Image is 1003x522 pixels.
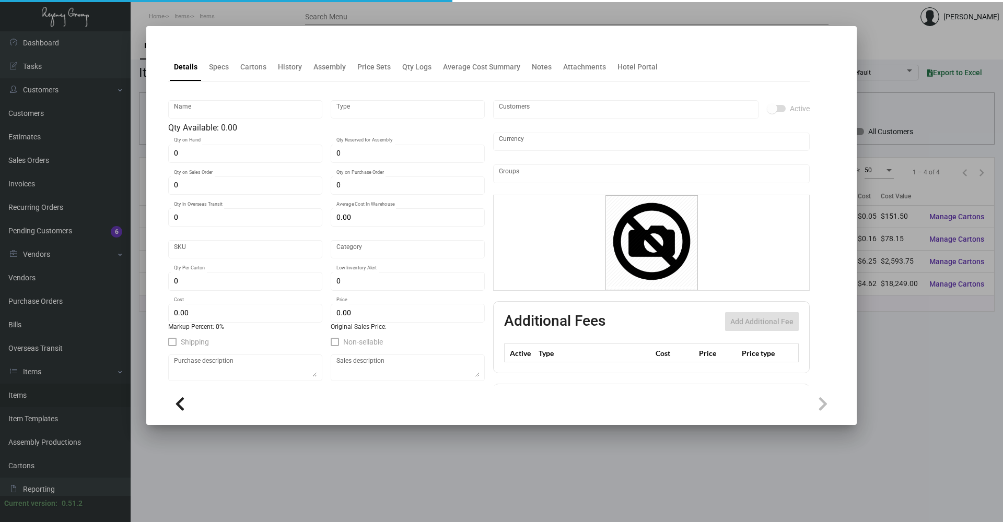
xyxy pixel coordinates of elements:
[696,344,739,362] th: Price
[240,62,266,73] div: Cartons
[168,122,485,134] div: Qty Available: 0.00
[504,312,605,331] h2: Additional Fees
[357,62,391,73] div: Price Sets
[653,344,696,362] th: Cost
[62,498,83,509] div: 0.51.2
[790,102,810,115] span: Active
[563,62,606,73] div: Attachments
[499,105,753,114] input: Add new..
[343,336,383,348] span: Non-sellable
[402,62,431,73] div: Qty Logs
[725,312,799,331] button: Add Additional Fee
[739,344,786,362] th: Price type
[443,62,520,73] div: Average Cost Summary
[730,317,794,326] span: Add Additional Fee
[532,62,552,73] div: Notes
[278,62,302,73] div: History
[499,170,804,178] input: Add new..
[209,62,229,73] div: Specs
[617,62,658,73] div: Hotel Portal
[313,62,346,73] div: Assembly
[181,336,209,348] span: Shipping
[536,344,653,362] th: Type
[174,62,197,73] div: Details
[505,344,537,362] th: Active
[4,498,57,509] div: Current version:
